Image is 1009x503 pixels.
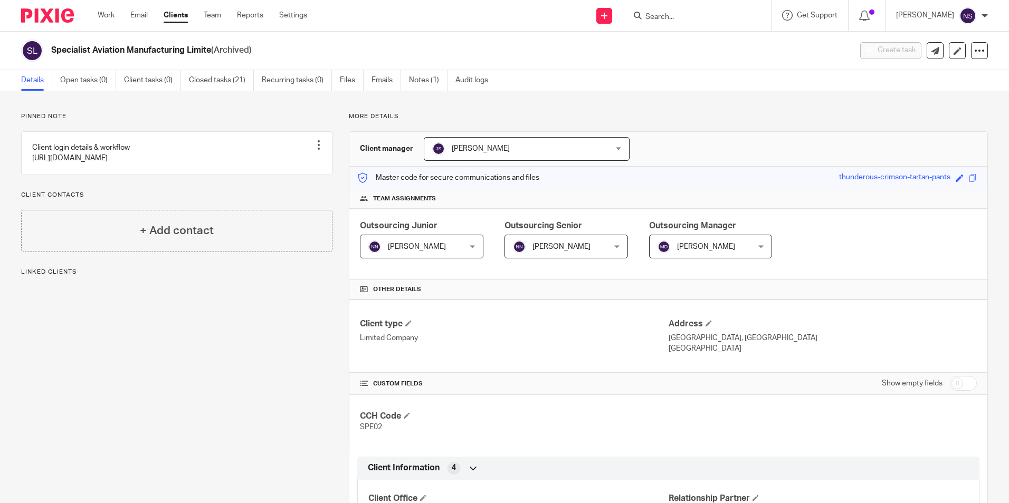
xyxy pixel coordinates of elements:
[882,378,943,389] label: Show empty fields
[432,142,445,155] img: svg%3E
[896,10,954,21] p: [PERSON_NAME]
[532,243,591,250] span: [PERSON_NAME]
[21,70,52,91] a: Details
[21,8,74,23] img: Pixie
[959,7,976,24] img: svg%3E
[658,240,670,253] img: svg%3E
[360,221,437,230] span: Outsourcing Junior
[372,70,401,91] a: Emails
[669,333,977,343] p: [GEOGRAPHIC_DATA], [GEOGRAPHIC_DATA]
[860,42,921,59] button: Create task
[262,70,332,91] a: Recurring tasks (0)
[189,70,254,91] a: Closed tasks (21)
[204,10,221,21] a: Team
[455,70,496,91] a: Audit logs
[368,240,381,253] img: svg%3E
[21,40,43,62] img: svg%3E
[669,343,977,354] p: [GEOGRAPHIC_DATA]
[21,191,332,199] p: Client contacts
[349,112,988,121] p: More details
[124,70,181,91] a: Client tasks (0)
[669,318,977,330] h4: Address
[513,240,526,253] img: svg%3E
[797,12,837,19] span: Get Support
[677,243,735,250] span: [PERSON_NAME]
[452,145,510,152] span: [PERSON_NAME]
[357,172,539,183] p: Master code for secure communications and files
[360,333,668,343] p: Limited Company
[388,243,446,250] span: [PERSON_NAME]
[340,70,364,91] a: Files
[360,318,668,330] h4: Client type
[839,172,950,184] div: thunderous-crimson-tartan-pants
[60,70,116,91] a: Open tasks (0)
[211,46,252,54] span: (Archived)
[360,411,668,422] h4: CCH Code
[130,10,148,21] a: Email
[649,221,736,230] span: Outsourcing Manager
[373,285,421,294] span: Other details
[51,45,686,56] h2: Specialist Aviation Manufacturing Limite
[452,462,456,473] span: 4
[409,70,448,91] a: Notes (1)
[373,195,436,203] span: Team assignments
[98,10,115,21] a: Work
[237,10,263,21] a: Reports
[164,10,188,21] a: Clients
[644,13,739,22] input: Search
[505,221,582,230] span: Outsourcing Senior
[279,10,307,21] a: Settings
[21,268,332,276] p: Linked clients
[21,112,332,121] p: Pinned note
[360,423,382,431] span: SPE02
[360,380,668,388] h4: CUSTOM FIELDS
[140,223,214,239] h4: + Add contact
[368,462,440,473] span: Client Information
[360,143,413,154] h3: Client manager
